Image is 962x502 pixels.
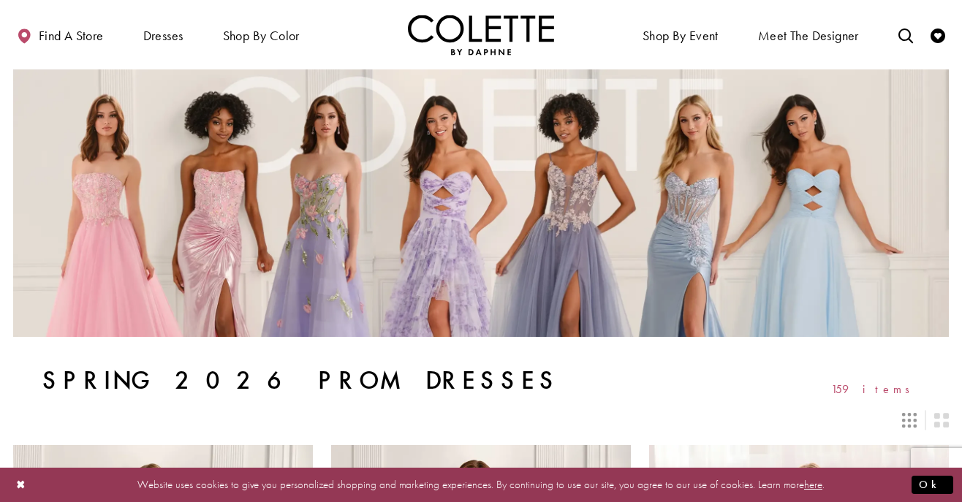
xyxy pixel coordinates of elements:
a: Visit Home Page [408,15,554,55]
button: Close Dialog [9,472,34,498]
a: Check Wishlist [927,15,949,55]
span: 159 items [831,383,920,395]
span: Switch layout to 2 columns [934,413,949,427]
a: Meet the designer [754,15,863,55]
button: Submit Dialog [912,476,953,494]
div: Layout Controls [4,404,958,436]
span: Shop by color [219,15,303,55]
p: Website uses cookies to give you personalized shopping and marketing experiences. By continuing t... [105,475,857,495]
span: Shop by color [223,28,300,43]
a: here [804,477,822,492]
img: Colette by Daphne [408,15,554,55]
a: Toggle search [895,15,917,55]
a: Find a store [13,15,107,55]
span: Find a store [39,28,104,43]
span: Dresses [140,15,187,55]
span: Shop By Event [643,28,719,43]
span: Meet the designer [758,28,859,43]
h1: Spring 2026 Prom Dresses [42,366,560,395]
span: Switch layout to 3 columns [902,413,917,427]
span: Shop By Event [639,15,722,55]
span: Dresses [143,28,183,43]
